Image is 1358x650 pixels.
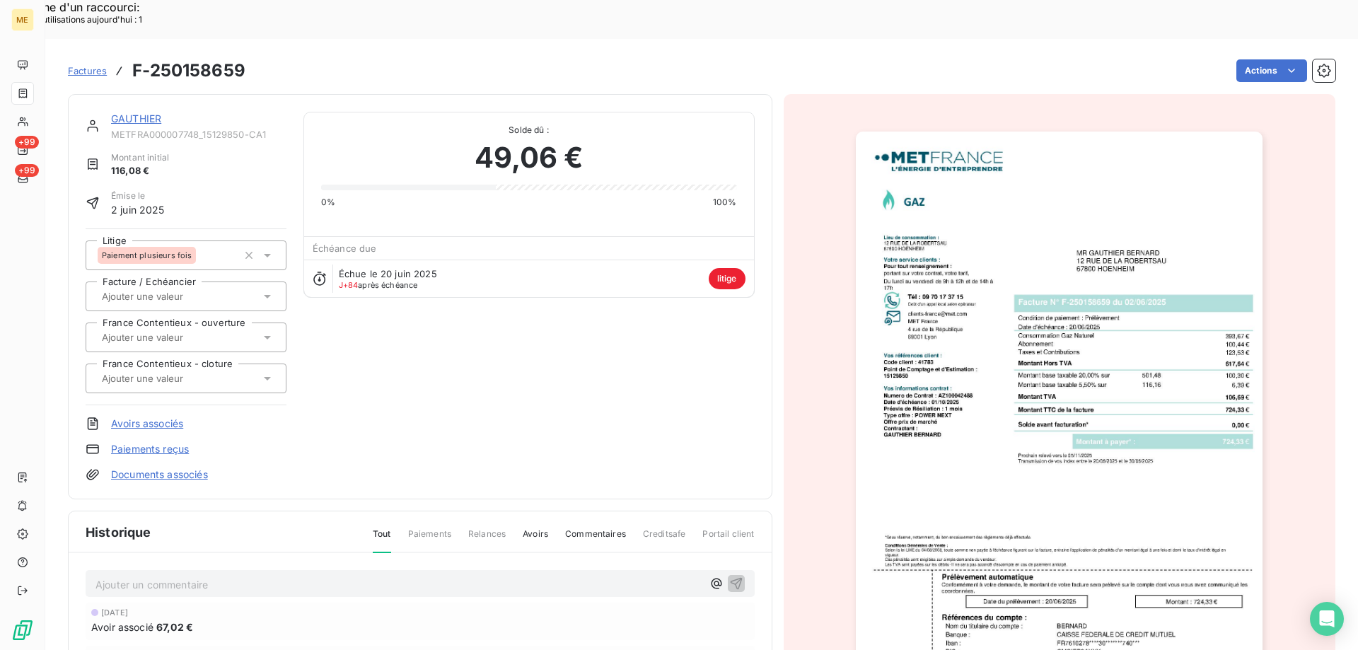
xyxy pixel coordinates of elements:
span: Creditsafe [643,528,686,552]
span: Échue le 20 juin 2025 [339,268,437,279]
span: Portail client [702,528,754,552]
span: Factures [68,65,107,76]
a: Documents associés [111,468,208,482]
span: litige [709,268,745,289]
img: Logo LeanPay [11,619,34,642]
a: GAUTHIER [111,112,161,124]
a: Paiements reçus [111,442,189,456]
span: J+84 [339,280,359,290]
a: Factures [68,64,107,78]
span: après échéance [339,281,418,289]
button: Actions [1236,59,1307,82]
span: 100% [713,196,737,209]
input: Ajouter une valeur [100,372,243,385]
h3: F-250158659 [132,58,245,83]
span: 0% [321,196,335,209]
div: Open Intercom Messenger [1310,602,1344,636]
span: Historique [86,523,151,542]
span: Émise le [111,190,165,202]
span: Tout [373,528,391,553]
span: 2 juin 2025 [111,202,165,217]
span: 67,02 € [156,620,193,634]
a: Avoirs associés [111,417,183,431]
span: Avoirs [523,528,548,552]
span: +99 [15,136,39,149]
span: Commentaires [565,528,626,552]
span: Avoir associé [91,620,153,634]
span: Échéance due [313,243,377,254]
input: Ajouter une valeur [100,290,243,303]
span: 49,06 € [475,137,584,179]
span: Paiement plusieurs fois [102,251,192,260]
span: +99 [15,164,39,177]
span: [DATE] [101,608,128,617]
span: 116,08 € [111,164,169,178]
span: METFRA000007748_15129850-CA1 [111,129,286,140]
span: Montant initial [111,151,169,164]
span: Solde dû : [321,124,737,137]
input: Ajouter une valeur [100,331,243,344]
span: Relances [468,528,506,552]
span: Paiements [408,528,451,552]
